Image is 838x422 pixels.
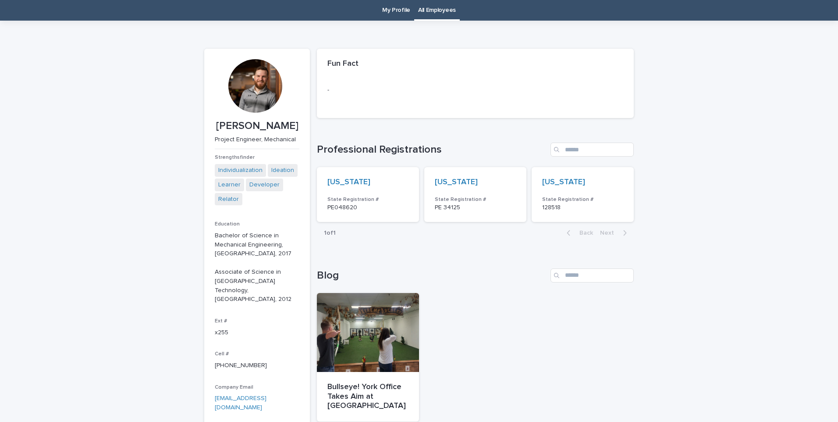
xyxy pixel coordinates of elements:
span: Cell # [215,351,229,357]
a: [EMAIL_ADDRESS][DOMAIN_NAME] [215,395,266,411]
button: Next [597,229,634,237]
p: Bullseye! York Office Takes Aim at [GEOGRAPHIC_DATA] [327,383,408,411]
a: Ideation [271,166,294,175]
a: Learner [218,180,241,190]
h3: State Registration # [542,196,623,203]
h3: State Registration # [327,196,408,203]
p: Project Engineer, Mechanical [215,136,296,143]
a: [US_STATE] State Registration #PE048620 [317,167,419,222]
a: [PHONE_NUMBER] [215,362,267,368]
a: Individualization [218,166,263,175]
input: Search [550,143,634,157]
h2: Fun Fact [327,59,359,69]
button: Back [560,229,597,237]
a: [US_STATE] [327,178,370,187]
p: [PERSON_NAME] [215,120,299,132]
p: PE 34125 [435,204,516,211]
a: [US_STATE] [435,178,478,187]
a: Bullseye! York Office Takes Aim at [GEOGRAPHIC_DATA] [317,293,419,422]
input: Search [550,268,634,283]
a: Relator [218,195,239,204]
a: Developer [249,180,280,190]
a: [US_STATE] State Registration #PE 34125 [424,167,526,222]
p: 1 of 1 [317,222,343,244]
p: PE048620 [327,204,408,211]
h1: Blog [317,269,547,282]
span: Back [574,230,593,236]
a: [US_STATE] [542,178,585,187]
p: Bachelor of Science in Mechanical Engineering, [GEOGRAPHIC_DATA], 2017 Associate of Science in [G... [215,231,299,304]
a: x255 [215,329,228,336]
h3: State Registration # [435,196,516,203]
h1: Professional Registrations [317,143,547,156]
a: [US_STATE] State Registration #128518 [532,167,634,222]
span: Strengthsfinder [215,155,255,160]
p: 128518 [542,204,623,211]
span: Education [215,222,240,227]
span: Company Email [215,385,253,390]
span: Ext # [215,318,227,324]
p: - [327,86,623,95]
span: Next [600,230,619,236]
